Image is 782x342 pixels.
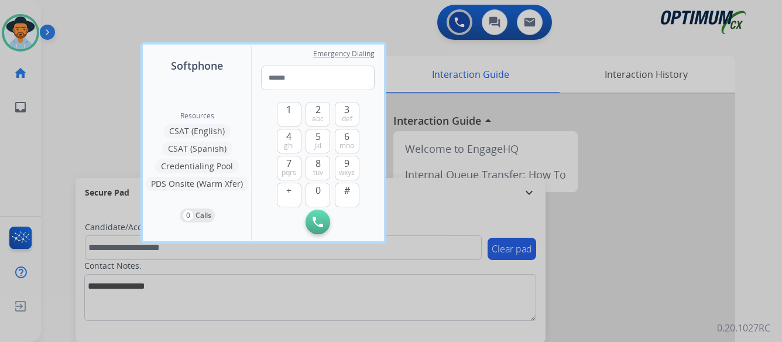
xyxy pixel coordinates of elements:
img: call-button [313,217,323,227]
span: def [342,114,352,124]
button: 2abc [306,102,330,126]
span: 3 [344,102,349,117]
button: CSAT (Spanish) [162,142,232,156]
span: 2 [315,102,321,117]
button: 8tuv [306,156,330,180]
button: PDS Onsite (Warm Xfer) [145,177,249,191]
button: 4ghi [277,129,301,153]
span: Resources [180,111,214,121]
span: 0 [315,183,321,197]
span: Softphone [171,57,223,74]
span: 9 [344,156,349,170]
button: 0Calls [180,208,215,223]
span: ghi [284,141,294,151]
span: 6 [344,129,349,143]
button: 7pqrs [277,156,301,180]
span: Emergency Dialing [313,49,375,59]
span: pqrs [282,168,296,177]
span: jkl [314,141,321,151]
span: mno [339,141,354,151]
p: 0.20.1027RC [717,321,770,335]
p: 0 [183,210,193,221]
span: 1 [286,102,291,117]
span: # [344,183,350,197]
button: 0 [306,183,330,207]
span: 8 [315,156,321,170]
span: abc [312,114,324,124]
span: tuv [313,168,323,177]
button: CSAT (English) [163,124,231,138]
p: Calls [195,210,211,221]
span: 4 [286,129,291,143]
button: 3def [335,102,359,126]
button: 6mno [335,129,359,153]
span: 5 [315,129,321,143]
span: wxyz [339,168,355,177]
button: 1 [277,102,301,126]
button: 5jkl [306,129,330,153]
button: # [335,183,359,207]
button: 9wxyz [335,156,359,180]
button: Credentialing Pool [155,159,239,173]
span: + [286,183,291,197]
span: 7 [286,156,291,170]
button: + [277,183,301,207]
